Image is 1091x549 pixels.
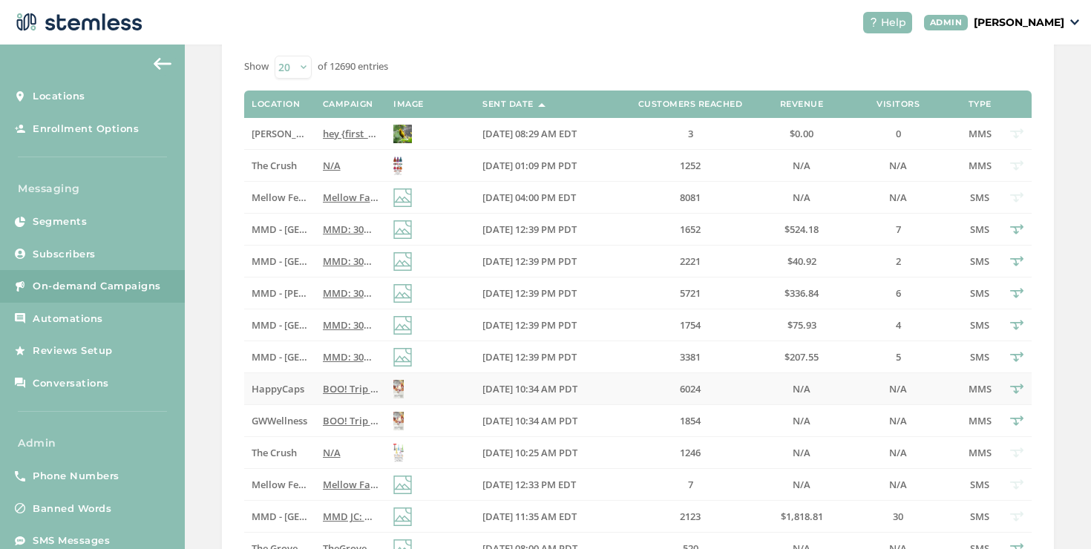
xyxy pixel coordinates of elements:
span: $0.00 [790,127,813,140]
label: MMD - Marina Del Rey [252,287,307,300]
span: BOO! Trip or treat with this [DATE] special from HappyCapsWellness. Access shop: click link below... [323,414,1010,427]
label: $524.18 [772,223,831,236]
label: 10/07/2025 12:39 PM PDT [482,255,609,268]
span: 0 [896,127,901,140]
img: IiHqghxd3zWeo9RImkoVnpiBSHIT8XezV.jpg [393,125,412,143]
label: 1252 [623,160,757,172]
label: MMD JC: Buy 2 Get 1 on your favorite jelly candies! 🚨 PLUS 20% OFF STOREWIDE! 🚨 AND a price match... [323,510,379,523]
label: 2221 [623,255,757,268]
span: $336.84 [784,286,819,300]
label: N/A [323,447,379,459]
label: SMS [965,510,995,523]
span: 6024 [680,382,701,395]
label: 30 [846,510,950,523]
span: N/A [793,382,810,395]
span: SMS [970,478,989,491]
label: N/A [772,383,831,395]
label: 3381 [623,351,757,364]
img: icon-img-d887fa0c.svg [393,284,412,303]
span: N/A [889,414,907,427]
span: Subscribers [33,247,96,262]
span: Mellow Fellow [252,478,318,491]
label: 10/07/2025 12:39 PM PDT [482,351,609,364]
label: $40.92 [772,255,831,268]
span: 1854 [680,414,701,427]
img: icon-img-d887fa0c.svg [393,476,412,494]
span: BOO! Trip or treat with this [DATE] special from HappyCapsWellness. Access shop: click link below... [323,382,1010,395]
label: BOO! Trip or treat with this Halloween special from HappyCapsWellness. Access shop: click link be... [323,383,379,395]
label: Revenue [780,99,824,109]
span: 3381 [680,350,701,364]
label: Swapnil Test store [252,128,307,140]
span: Locations [33,89,85,104]
span: 1246 [680,446,701,459]
label: Image [393,99,424,109]
span: hey {first_name}, testing mms from twilio line Reply END to cancel [323,127,625,140]
label: N/A [846,160,950,172]
label: SMS [965,287,995,300]
label: N/A [772,447,831,459]
span: 1252 [680,159,701,172]
p: [PERSON_NAME] [974,15,1064,30]
label: SMS [965,479,995,491]
label: Mellow Fam Free Shipping is here! Save up to 40% with free delivery. Use code: MFDD25. Oct 6–8th.... [323,479,379,491]
label: SMS [965,191,995,204]
span: Phone Numbers [33,469,119,484]
label: MMD - Hollywood [252,351,307,364]
label: MMD - North Hollywood [252,255,307,268]
span: MMD: 30% OFF Connected every [DATE] in October PLUS Alien Labs BOGO every [DATE]! Click for detai... [323,286,902,300]
span: 7 [688,478,693,491]
span: The Crush [252,159,297,172]
label: MMS [965,128,995,140]
label: 2 [846,255,950,268]
label: N/A [846,447,950,459]
label: N/A [772,191,831,204]
span: [DATE] 11:35 AM EDT [482,510,577,523]
span: MMD - [GEOGRAPHIC_DATA] [252,318,381,332]
label: N/A [772,415,831,427]
label: Mellow Fellow [252,479,307,491]
label: N/A [846,191,950,204]
label: The Crush [252,447,307,459]
span: N/A [793,159,810,172]
span: $40.92 [787,254,816,268]
label: MMD: 30% OFF Connected every Wednesday in October PLUS Alien Labs BOGO every Tuesday! Click for d... [323,351,379,364]
label: MMS [965,160,995,172]
label: 10/07/2025 01:09 PM PDT [482,160,609,172]
label: Campaign [323,99,373,109]
span: GWWellness [252,414,307,427]
span: [DATE] 12:33 PM EDT [482,478,576,491]
label: N/A [772,479,831,491]
span: SMS [970,254,989,268]
span: Enrollment Options [33,122,139,137]
label: $0.00 [772,128,831,140]
label: Type [969,99,992,109]
label: 10/07/2025 12:39 PM PDT [482,319,609,332]
img: icon-img-d887fa0c.svg [393,220,412,239]
img: sQPqeDAnnxpt6aOYatI6ub98qa0Ulyt7x.jpg [393,157,402,175]
span: N/A [793,478,810,491]
label: 10/07/2025 04:00 PM EDT [482,191,609,204]
span: MMD - [GEOGRAPHIC_DATA] [252,510,381,523]
label: 5721 [623,287,757,300]
span: Automations [33,312,103,326]
label: MMS [965,447,995,459]
label: SMS [965,319,995,332]
label: 1652 [623,223,757,236]
span: [DATE] 10:25 AM PDT [482,446,577,459]
label: MMD: 30% OFF Connected every Wednesday in October PLUS Alien Labs BOGO every Tuesday! Click for d... [323,319,379,332]
label: 10/07/2025 12:39 PM PDT [482,287,609,300]
label: 7 [846,223,950,236]
label: MMS [965,415,995,427]
label: of 12690 entries [318,59,388,74]
label: SMS [965,255,995,268]
label: 5 [846,351,950,364]
label: hey {first_name}, testing mms from twilio line Reply END to cancel [323,128,379,140]
span: [DATE] 12:39 PM PDT [482,350,577,364]
label: 6024 [623,383,757,395]
label: N/A [846,415,950,427]
span: N/A [889,159,907,172]
span: MMS [969,382,992,395]
span: 5 [896,350,901,364]
span: [DATE] 08:29 AM EDT [482,127,577,140]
